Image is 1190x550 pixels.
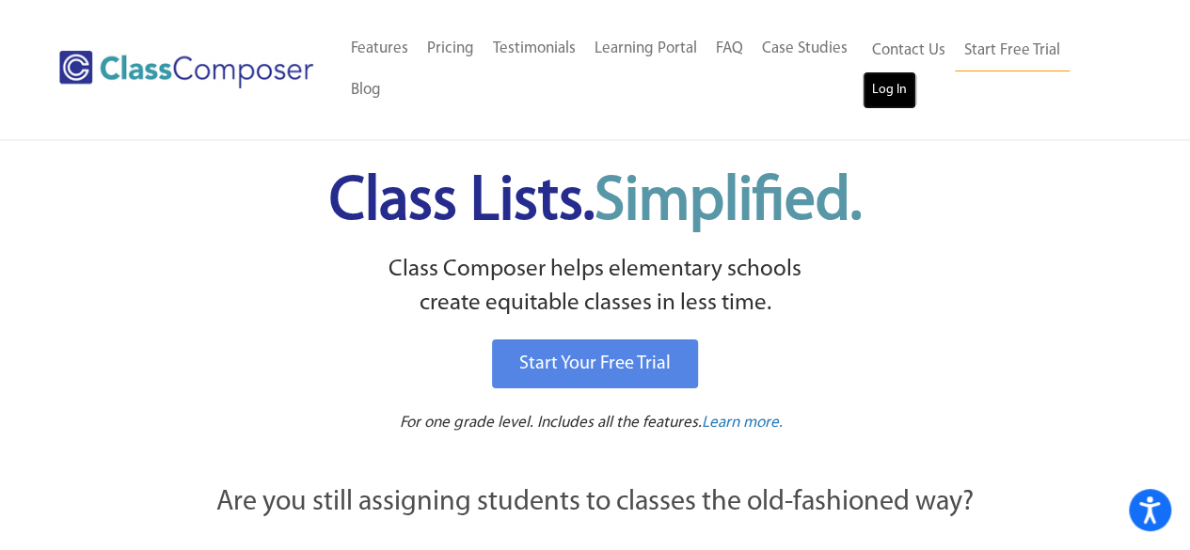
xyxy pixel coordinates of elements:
[113,253,1078,322] p: Class Composer helps elementary schools create equitable classes in less time.
[59,51,313,88] img: Class Composer
[595,172,862,233] span: Simplified.
[341,70,390,111] a: Blog
[519,354,671,373] span: Start Your Free Trial
[400,415,702,431] span: For one grade level. Includes all the features.
[706,28,753,70] a: FAQ
[492,339,698,388] a: Start Your Free Trial
[863,30,1117,109] nav: Header Menu
[753,28,857,70] a: Case Studies
[702,412,783,435] a: Learn more.
[863,71,916,109] a: Log In
[955,30,1070,72] a: Start Free Trial
[329,172,862,233] span: Class Lists.
[341,28,418,70] a: Features
[116,482,1075,524] p: Are you still assigning students to classes the old-fashioned way?
[341,28,863,111] nav: Header Menu
[702,415,783,431] span: Learn more.
[863,30,955,71] a: Contact Us
[418,28,484,70] a: Pricing
[484,28,585,70] a: Testimonials
[585,28,706,70] a: Learning Portal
